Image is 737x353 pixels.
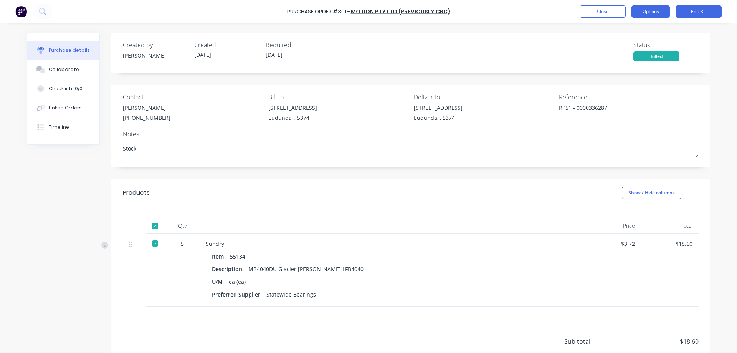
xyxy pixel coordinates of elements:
[414,104,463,112] div: [STREET_ADDRESS]
[583,218,641,234] div: Price
[229,276,246,287] div: ea (ea)
[676,5,722,18] button: Edit Bill
[633,51,679,61] div: Billed
[212,264,248,275] div: Description
[123,114,170,122] div: [PHONE_NUMBER]
[268,104,317,112] div: [STREET_ADDRESS]
[268,114,317,122] div: Eudunda, , 5374
[633,40,699,50] div: Status
[287,8,350,16] div: Purchase Order #301 -
[351,8,450,15] a: Motion Pty Ltd (previously CBC)
[27,79,99,98] button: Checklists 0/0
[559,93,699,102] div: Reference
[123,104,170,112] div: [PERSON_NAME]
[212,276,229,287] div: U/M
[171,240,193,248] div: 5
[212,251,230,262] div: Item
[559,104,655,121] textarea: RP51 - 0000336287
[266,289,316,300] div: Statewide Bearings
[49,104,82,111] div: Linked Orders
[647,240,692,248] div: $18.60
[564,337,622,346] span: Sub total
[27,41,99,60] button: Purchase details
[590,240,635,248] div: $3.72
[49,47,90,54] div: Purchase details
[165,218,200,234] div: Qty
[123,188,150,197] div: Products
[248,264,364,275] div: MB4040DU Glacier [PERSON_NAME] LFB4040
[27,118,99,137] button: Timeline
[230,251,245,262] div: 55134
[212,289,266,300] div: Preferred Supplier
[622,337,699,346] span: $18.60
[266,40,331,50] div: Required
[123,93,263,102] div: Contact
[268,93,408,102] div: Bill to
[27,98,99,118] button: Linked Orders
[631,5,670,18] button: Options
[414,114,463,122] div: Eudunda, , 5374
[206,240,577,248] div: Sundry
[123,51,188,60] div: [PERSON_NAME]
[123,141,699,158] textarea: Stock
[27,60,99,79] button: Collaborate
[123,129,699,139] div: Notes
[194,40,259,50] div: Created
[123,40,188,50] div: Created by
[641,218,699,234] div: Total
[622,187,681,199] button: Show / Hide columns
[49,66,79,73] div: Collaborate
[15,6,27,17] img: Factory
[580,5,626,18] button: Close
[49,85,83,92] div: Checklists 0/0
[49,124,69,131] div: Timeline
[414,93,554,102] div: Deliver to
